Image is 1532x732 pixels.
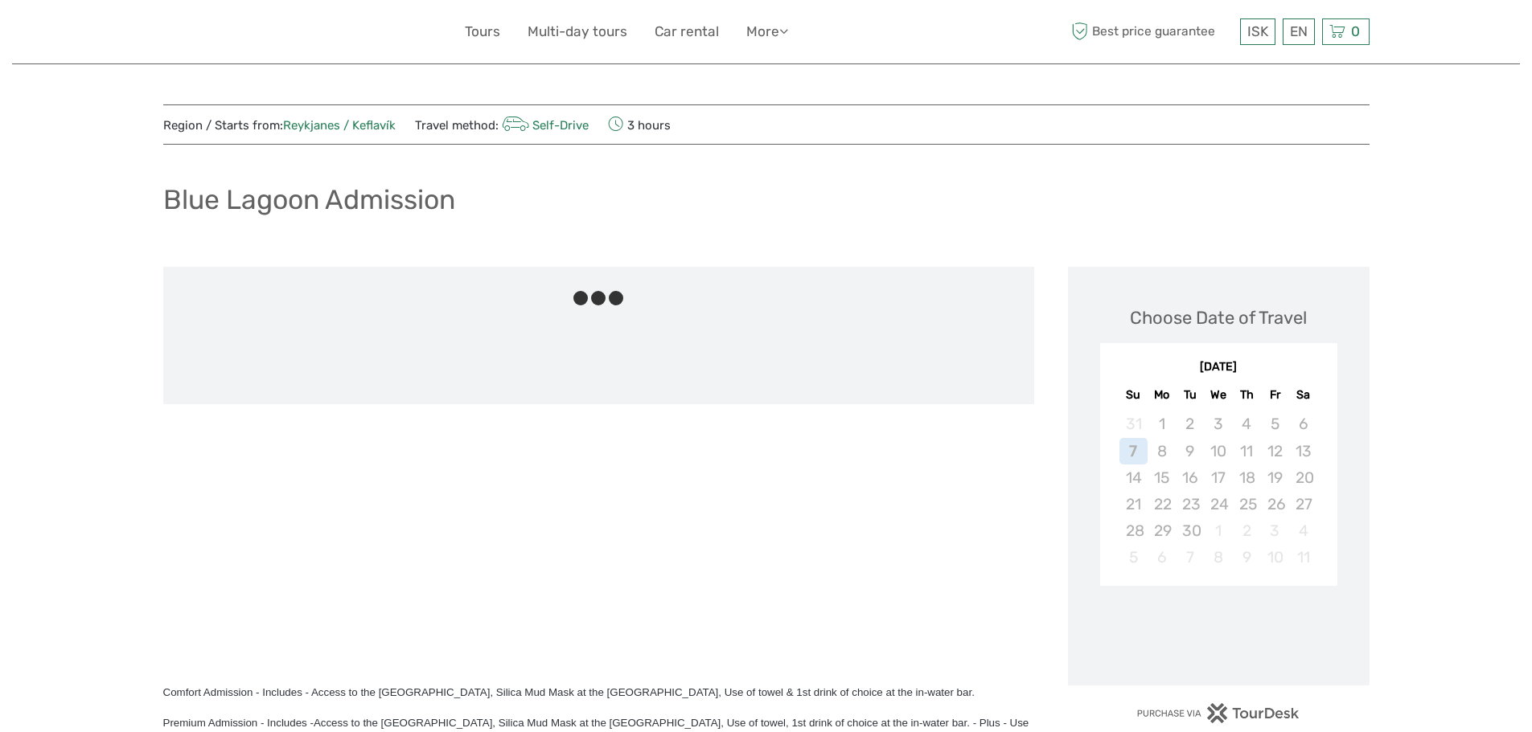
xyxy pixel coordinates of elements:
[1261,438,1289,464] div: Not available Friday, September 12th, 2025
[1261,384,1289,406] div: Fr
[608,113,671,136] span: 3 hours
[1148,544,1176,570] div: Not available Monday, October 6th, 2025
[1214,628,1224,638] div: Loading...
[1119,464,1148,491] div: Not available Sunday, September 14th, 2025
[1176,491,1204,517] div: Not available Tuesday, September 23rd, 2025
[1148,464,1176,491] div: Not available Monday, September 15th, 2025
[1148,438,1176,464] div: Not available Monday, September 8th, 2025
[1289,517,1317,544] div: Not available Saturday, October 4th, 2025
[1204,464,1232,491] div: Not available Wednesday, September 17th, 2025
[1119,544,1148,570] div: Not available Sunday, October 5th, 2025
[1148,517,1176,544] div: Not available Monday, September 29th, 2025
[415,113,589,136] span: Travel method:
[1204,438,1232,464] div: Not available Wednesday, September 10th, 2025
[1233,544,1261,570] div: Not available Thursday, October 9th, 2025
[1204,384,1232,406] div: We
[1176,438,1204,464] div: Not available Tuesday, September 9th, 2025
[1289,491,1317,517] div: Not available Saturday, September 27th, 2025
[1176,544,1204,570] div: Not available Tuesday, October 7th, 2025
[1119,491,1148,517] div: Not available Sunday, September 21st, 2025
[1119,411,1148,437] div: Not available Sunday, August 31st, 2025
[1204,491,1232,517] div: Not available Wednesday, September 24th, 2025
[1100,359,1337,376] div: [DATE]
[1176,464,1204,491] div: Not available Tuesday, September 16th, 2025
[1233,438,1261,464] div: Not available Thursday, September 11th, 2025
[746,20,788,43] a: More
[1261,517,1289,544] div: Not available Friday, October 3rd, 2025
[1119,517,1148,544] div: Not available Sunday, September 28th, 2025
[1233,517,1261,544] div: Not available Thursday, October 2nd, 2025
[1289,464,1317,491] div: Not available Saturday, September 20th, 2025
[163,12,245,51] img: 632-1a1f61c2-ab70-46c5-a88f-57c82c74ba0d_logo_small.jpg
[1233,464,1261,491] div: Not available Thursday, September 18th, 2025
[1176,411,1204,437] div: Not available Tuesday, September 2nd, 2025
[1148,491,1176,517] div: Not available Monday, September 22nd, 2025
[163,117,396,134] span: Region / Starts from:
[1233,411,1261,437] div: Not available Thursday, September 4th, 2025
[1289,544,1317,570] div: Not available Saturday, October 11th, 2025
[1261,544,1289,570] div: Not available Friday, October 10th, 2025
[1136,703,1300,723] img: PurchaseViaTourDesk.png
[1349,23,1362,39] span: 0
[1233,384,1261,406] div: Th
[1204,517,1232,544] div: Not available Wednesday, October 1st, 2025
[1148,384,1176,406] div: Mo
[499,118,589,133] a: Self-Drive
[1261,464,1289,491] div: Not available Friday, September 19th, 2025
[1283,18,1315,45] div: EN
[163,685,1034,700] div: Comfort Admission - Includes - Access to the [GEOGRAPHIC_DATA], Silica Mud Mask at the [GEOGRAPHI...
[163,183,455,216] h1: Blue Lagoon Admission
[1119,384,1148,406] div: Su
[1130,305,1307,330] div: Choose Date of Travel
[1289,384,1317,406] div: Sa
[1204,544,1232,570] div: Not available Wednesday, October 8th, 2025
[283,118,396,133] a: Reykjanes / Keflavík
[1261,491,1289,517] div: Not available Friday, September 26th, 2025
[1148,411,1176,437] div: Not available Monday, September 1st, 2025
[1105,411,1332,570] div: month 2025-09
[1289,411,1317,437] div: Not available Saturday, September 6th, 2025
[465,20,500,43] a: Tours
[1176,384,1204,406] div: Tu
[1176,517,1204,544] div: Not available Tuesday, September 30th, 2025
[528,20,627,43] a: Multi-day tours
[1261,411,1289,437] div: Not available Friday, September 5th, 2025
[1068,18,1236,45] span: Best price guarantee
[1119,438,1148,464] div: Not available Sunday, September 7th, 2025
[1233,491,1261,517] div: Not available Thursday, September 25th, 2025
[1247,23,1268,39] span: ISK
[1289,438,1317,464] div: Not available Saturday, September 13th, 2025
[1204,411,1232,437] div: Not available Wednesday, September 3rd, 2025
[655,20,719,43] a: Car rental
